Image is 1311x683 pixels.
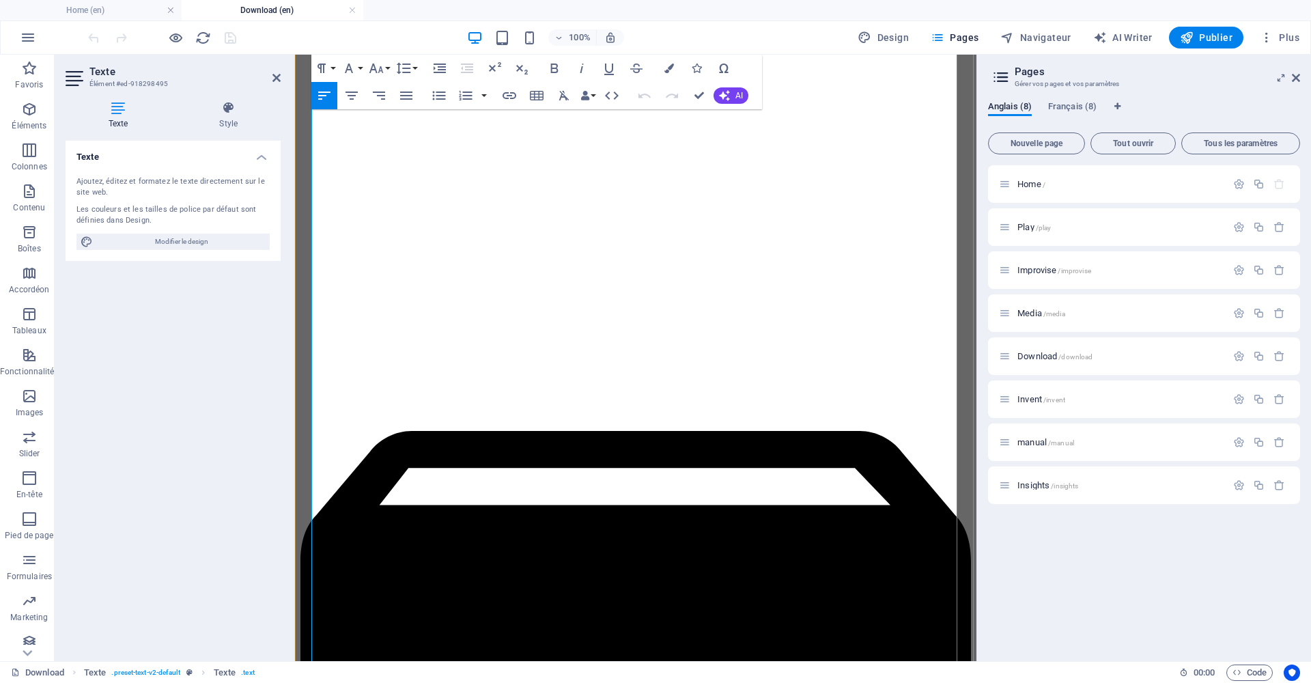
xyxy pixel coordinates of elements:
[988,98,1032,117] span: Anglais (8)
[604,31,617,44] i: Lors du redimensionnement, ajuster automatiquement le niveau de zoom en fonction de l'appareil sé...
[1273,350,1285,362] div: Supprimer
[426,82,452,109] button: Unordered List
[366,82,392,109] button: Align Right
[84,665,255,681] nav: breadcrumb
[858,31,909,44] span: Design
[659,82,685,109] button: Redo (⌘⇧Z)
[311,82,337,109] button: Align Left
[1253,221,1265,233] div: Dupliquer
[1013,352,1226,361] div: Download/download
[19,448,40,459] p: Slider
[1013,266,1226,275] div: Improvise/improvise
[18,243,41,254] p: Boîtes
[1284,665,1300,681] button: Usercentrics
[186,669,193,676] i: Cet élément est une présélection personnalisable.
[548,29,597,46] button: 100%
[1017,179,1045,189] span: Cliquez pour ouvrir la page.
[1181,133,1300,154] button: Tous les paramètres
[1058,353,1092,361] span: /download
[1015,78,1273,90] h3: Gérer vos pages et vos paramètres
[84,665,106,681] span: Cliquez pour sélectionner. Double-cliquez pour modifier.
[1051,482,1078,490] span: /insights
[241,665,254,681] span: . text
[1013,395,1226,404] div: Invent/invent
[1233,350,1245,362] div: Paramètres
[599,82,625,109] button: HTML
[1017,480,1078,490] span: Cliquez pour ouvrir la page.
[12,161,47,172] p: Colonnes
[1260,31,1299,44] span: Plus
[578,82,597,109] button: Data Bindings
[16,407,44,418] p: Images
[569,29,591,46] h6: 100%
[852,27,914,48] button: Design
[1090,133,1176,154] button: Tout ouvrir
[852,27,914,48] div: Design (Ctrl+Alt+Y)
[1232,665,1267,681] span: Code
[1017,265,1091,275] span: Cliquez pour ouvrir la page.
[1273,436,1285,448] div: Supprimer
[1058,267,1090,275] span: /improvise
[11,665,64,681] a: Cliquez pour annuler la sélection. Double-cliquez pour ouvrir Pages.
[1043,396,1065,404] span: /invent
[1273,479,1285,491] div: Supprimer
[1017,308,1065,318] span: Cliquez pour ouvrir la page.
[1233,436,1245,448] div: Paramètres
[1013,180,1226,189] div: Home/
[683,55,709,82] button: Icons
[15,79,43,90] p: Favoris
[111,665,180,681] span: . preset-text-v2-default
[524,82,550,109] button: Insert Table
[195,29,211,46] button: reload
[988,101,1300,127] div: Onglets langues
[925,27,984,48] button: Pages
[1253,350,1265,362] div: Dupliquer
[1253,307,1265,319] div: Dupliquer
[632,82,658,109] button: Undo (⌘Z)
[76,176,270,199] div: Ajoutez, éditez et formatez le texte directement sur le site web.
[167,29,184,46] button: Cliquez ici pour quitter le mode Aperçu et poursuivre l'édition.
[1233,307,1245,319] div: Paramètres
[393,82,419,109] button: Align Justify
[1088,27,1158,48] button: AI Writer
[76,234,270,250] button: Modifier le design
[711,55,737,82] button: Special Characters
[1253,178,1265,190] div: Dupliquer
[995,27,1076,48] button: Navigateur
[393,55,419,82] button: Line Height
[1233,393,1245,405] div: Paramètres
[66,141,281,165] h4: Texte
[1273,221,1285,233] div: Supprimer
[1015,66,1300,78] h2: Pages
[454,55,480,82] button: Decrease Indent
[1017,222,1051,232] span: Cliquez pour ouvrir la page.
[7,571,52,582] p: Formulaires
[1013,223,1226,232] div: Play/play
[66,101,177,130] h4: Texte
[1017,394,1065,404] span: Cliquez pour ouvrir la page.
[714,87,748,104] button: AI
[339,82,365,109] button: Align Center
[1273,393,1285,405] div: Supprimer
[76,204,270,227] div: Les couleurs et les tailles de police par défaut sont définies dans Design.
[509,55,535,82] button: Subscript
[481,55,507,82] button: Superscript
[1253,479,1265,491] div: Dupliquer
[735,92,743,100] span: AI
[10,612,48,623] p: Marketing
[366,55,392,82] button: Font Size
[1017,351,1092,361] span: Cliquez pour ouvrir la page.
[214,665,236,681] span: Cliquez pour sélectionner. Double-cliquez pour modifier.
[1226,665,1273,681] button: Code
[1048,98,1097,117] span: Français (8)
[623,55,649,82] button: Strikethrough
[9,284,49,295] p: Accordéon
[656,55,682,82] button: Colors
[1254,27,1305,48] button: Plus
[453,82,479,109] button: Ordered List
[569,55,595,82] button: Italic (⌘I)
[311,55,337,82] button: Paragraph Format
[1036,224,1052,232] span: /play
[339,55,365,82] button: Font Family
[1273,178,1285,190] div: La page de départ ne peut pas être supprimée.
